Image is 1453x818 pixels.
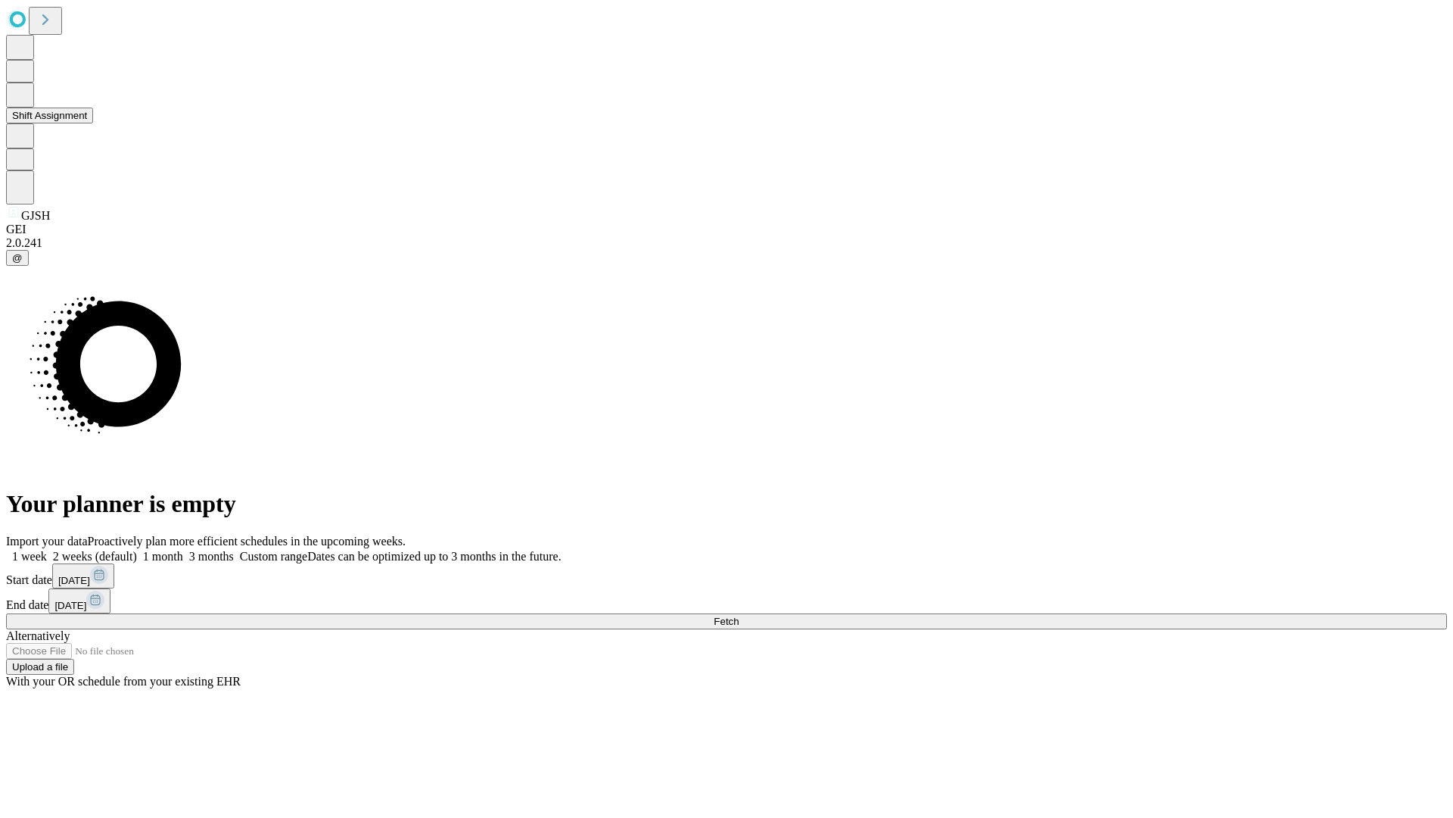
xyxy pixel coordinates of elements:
[12,252,23,264] span: @
[189,550,234,563] span: 3 months
[6,490,1447,518] h1: Your planner is empty
[53,550,137,563] span: 2 weeks (default)
[714,616,739,627] span: Fetch
[21,209,50,222] span: GJSH
[48,589,110,613] button: [DATE]
[6,613,1447,629] button: Fetch
[6,589,1447,613] div: End date
[6,223,1447,236] div: GEI
[6,108,93,123] button: Shift Assignment
[6,629,70,642] span: Alternatively
[12,550,47,563] span: 1 week
[6,659,74,675] button: Upload a file
[143,550,183,563] span: 1 month
[58,575,90,586] span: [DATE]
[88,535,406,548] span: Proactively plan more efficient schedules in the upcoming weeks.
[307,550,561,563] span: Dates can be optimized up to 3 months in the future.
[52,564,114,589] button: [DATE]
[54,600,86,611] span: [DATE]
[6,535,88,548] span: Import your data
[6,675,241,688] span: With your OR schedule from your existing EHR
[240,550,307,563] span: Custom range
[6,250,29,266] button: @
[6,236,1447,250] div: 2.0.241
[6,564,1447,589] div: Start date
